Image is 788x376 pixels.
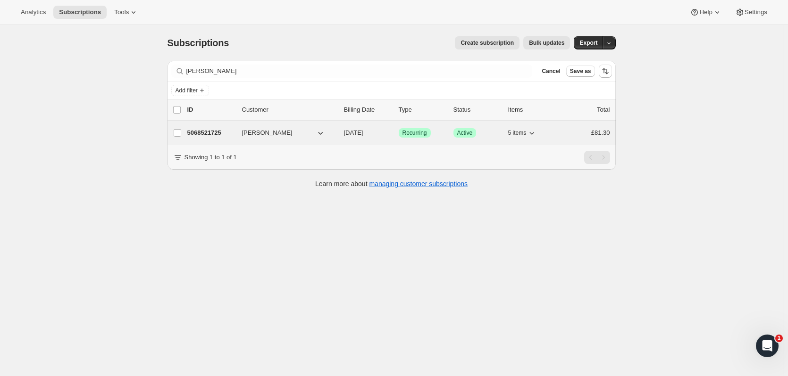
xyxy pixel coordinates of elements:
p: Status [453,105,501,114]
div: IDCustomerBilling DateTypeStatusItemsTotal [187,105,610,114]
span: Subscriptions [59,8,101,16]
span: Tools [114,8,129,16]
input: Filter subscribers [186,65,533,78]
span: Analytics [21,8,46,16]
span: [DATE] [344,129,363,136]
p: Billing Date [344,105,391,114]
span: Help [699,8,712,16]
button: Settings [729,6,773,19]
a: managing customer subscriptions [369,180,468,188]
p: 5068521725 [187,128,235,138]
div: Items [508,105,555,114]
span: Save as [570,67,591,75]
button: Create subscription [455,36,520,49]
span: Add filter [176,87,198,94]
span: £81.30 [591,129,610,136]
button: Cancel [538,65,564,77]
button: Export [574,36,603,49]
button: 5 items [508,126,537,139]
div: 5068521725[PERSON_NAME][DATE]SuccessRecurringSuccessActive5 items£81.30 [187,126,610,139]
span: Bulk updates [529,39,564,47]
span: [PERSON_NAME] [242,128,293,138]
button: Subscriptions [53,6,107,19]
button: Help [684,6,727,19]
p: Learn more about [315,179,468,188]
span: Subscriptions [168,38,229,48]
span: Export [579,39,597,47]
button: Bulk updates [523,36,570,49]
span: Recurring [402,129,427,137]
button: Tools [109,6,144,19]
span: Active [457,129,473,137]
button: [PERSON_NAME] [236,125,331,140]
span: 1 [775,335,783,342]
span: 5 items [508,129,527,137]
nav: Pagination [584,151,610,164]
button: Analytics [15,6,51,19]
iframe: Intercom live chat [756,335,779,357]
span: Settings [745,8,767,16]
div: Type [399,105,446,114]
button: Add filter [171,85,209,96]
p: Total [597,105,610,114]
p: Customer [242,105,336,114]
p: ID [187,105,235,114]
button: Save as [566,65,595,77]
p: Showing 1 to 1 of 1 [184,153,237,162]
span: Create subscription [461,39,514,47]
span: Cancel [542,67,560,75]
button: Sort the results [599,65,612,78]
